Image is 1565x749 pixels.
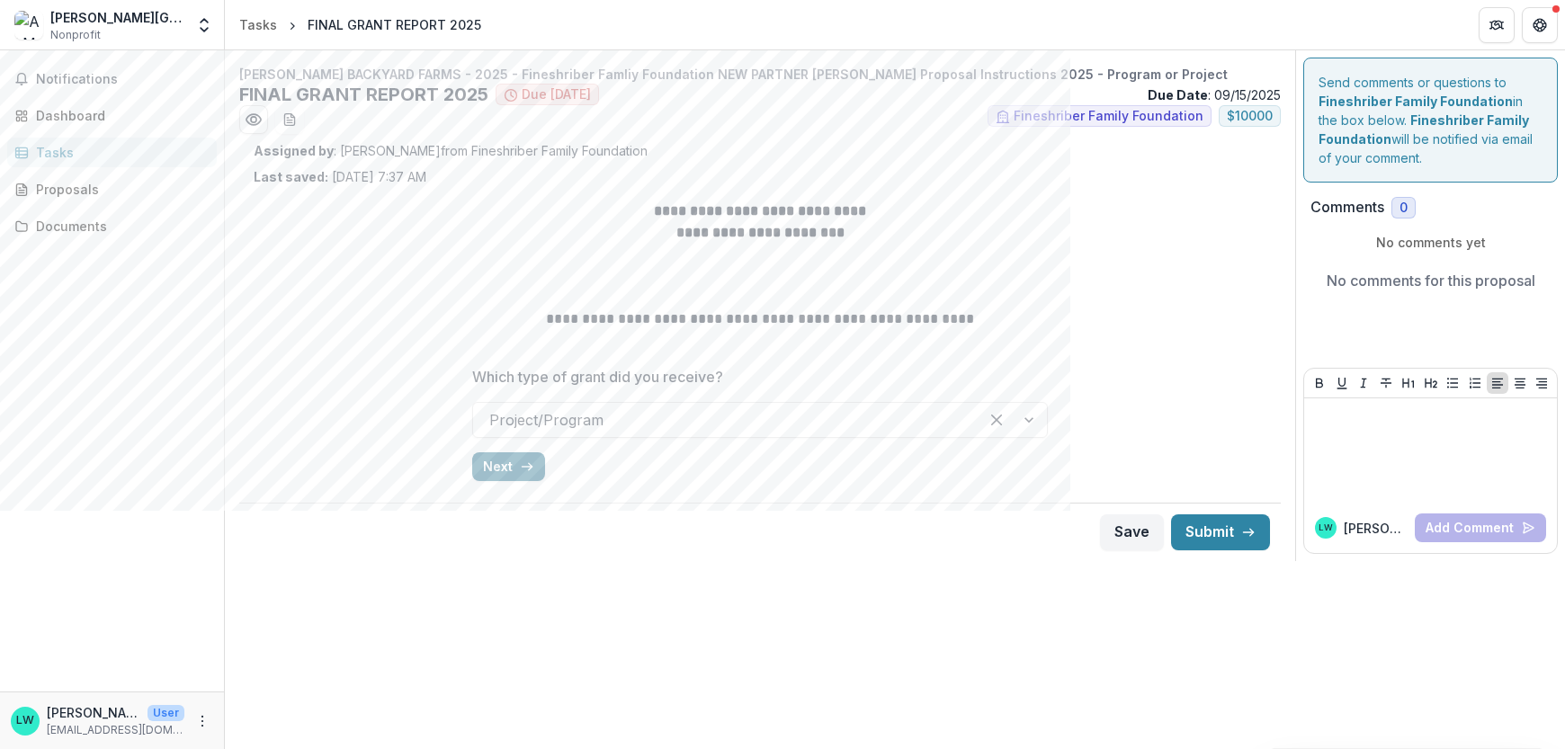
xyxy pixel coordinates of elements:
[1531,372,1552,394] button: Align Right
[7,101,217,130] a: Dashboard
[1303,58,1558,183] div: Send comments or questions to in the box below. will be notified via email of your comment.
[1375,372,1397,394] button: Strike
[14,11,43,40] img: ALMA BACKYARD FARM
[1398,372,1419,394] button: Heading 1
[1171,514,1270,550] button: Submit
[1420,372,1442,394] button: Heading 2
[47,722,184,738] p: [EMAIL_ADDRESS][DOMAIN_NAME]
[1442,372,1463,394] button: Bullet List
[1319,523,1333,532] div: Lacey Wozny
[1400,201,1408,216] span: 0
[50,8,184,27] div: [PERSON_NAME][GEOGRAPHIC_DATA]
[1331,372,1353,394] button: Underline
[232,12,284,38] a: Tasks
[1100,514,1164,550] button: Save
[1415,513,1546,542] button: Add Comment
[148,705,184,721] p: User
[1148,85,1281,104] p: : 09/15/2025
[1227,109,1273,124] span: $ 10000
[275,105,304,134] button: download-word-button
[1310,199,1384,216] h2: Comments
[254,143,334,158] strong: Assigned by
[1464,372,1486,394] button: Ordered List
[232,12,488,38] nav: breadcrumb
[47,703,140,722] p: [PERSON_NAME]
[7,65,217,94] button: Notifications
[7,211,217,241] a: Documents
[7,174,217,204] a: Proposals
[254,141,1266,160] p: : [PERSON_NAME] from Fineshriber Family Foundation
[239,65,1281,84] p: [PERSON_NAME] BACKYARD FARMS - 2025 - Fineshriber Famliy Foundation NEW PARTNER [PERSON_NAME] Pro...
[472,452,545,481] button: Next
[1327,270,1535,291] p: No comments for this proposal
[36,106,202,125] div: Dashboard
[1509,372,1531,394] button: Align Center
[239,15,277,34] div: Tasks
[982,406,1011,434] div: Clear selected options
[1319,94,1513,109] strong: Fineshriber Family Foundation
[522,87,591,103] span: Due [DATE]
[1487,372,1508,394] button: Align Left
[36,180,202,199] div: Proposals
[36,217,202,236] div: Documents
[254,167,426,186] p: [DATE] 7:37 AM
[1148,87,1208,103] strong: Due Date
[254,169,328,184] strong: Last saved:
[1310,233,1551,252] p: No comments yet
[50,27,101,43] span: Nonprofit
[192,710,213,732] button: More
[1319,112,1529,147] strong: Fineshriber Family Foundation
[1344,519,1408,538] p: [PERSON_NAME]
[36,72,210,87] span: Notifications
[1353,372,1374,394] button: Italicize
[36,143,202,162] div: Tasks
[1309,372,1330,394] button: Bold
[1014,109,1203,124] span: Fineshriber Family Foundation
[7,138,217,167] a: Tasks
[192,7,217,43] button: Open entity switcher
[1522,7,1558,43] button: Get Help
[308,15,481,34] div: FINAL GRANT REPORT 2025
[16,715,34,727] div: Lacey Wozny
[1479,7,1515,43] button: Partners
[472,366,723,388] p: Which type of grant did you receive?
[239,84,488,105] h2: FINAL GRANT REPORT 2025
[239,105,268,134] button: Preview 8e8bbf1e-c941-417d-b379-15cd892d468c.pdf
